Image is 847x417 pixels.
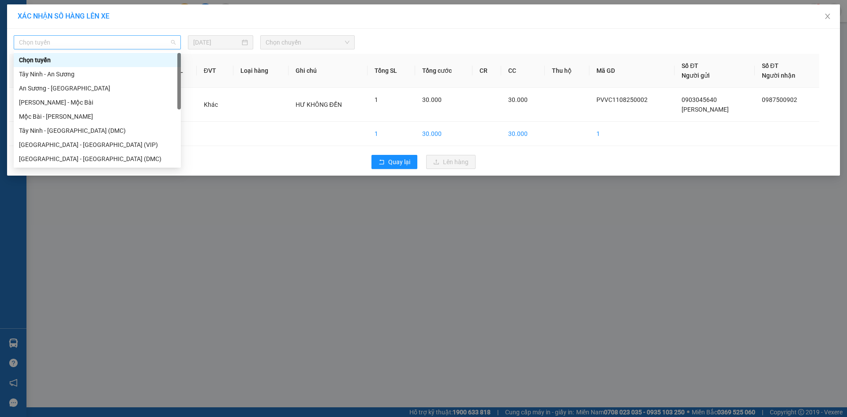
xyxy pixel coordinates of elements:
[9,54,43,88] th: STT
[682,96,717,103] span: 0903045640
[9,88,43,122] td: 1
[197,54,234,88] th: ĐVT
[19,154,176,164] div: [GEOGRAPHIC_DATA] - [GEOGRAPHIC_DATA] (DMC)
[14,124,181,138] div: Tây Ninh - Sài Gòn (DMC)
[233,54,288,88] th: Loại hàng
[14,53,181,67] div: Chọn tuyến
[371,155,417,169] button: rollbackQuay lại
[19,36,176,49] span: Chọn tuyến
[197,88,234,122] td: Khác
[589,122,675,146] td: 1
[14,95,181,109] div: Hồ Chí Minh - Mộc Bài
[379,159,385,166] span: rollback
[762,62,779,69] span: Số ĐT
[508,96,528,103] span: 30.000
[14,138,181,152] div: Sài Gòn - Tây Ninh (VIP)
[19,83,176,93] div: An Sương - [GEOGRAPHIC_DATA]
[18,12,109,20] span: XÁC NHẬN SỐ HÀNG LÊN XE
[266,36,349,49] span: Chọn chuyến
[415,54,472,88] th: Tổng cước
[169,54,197,88] th: SL
[472,54,501,88] th: CR
[19,112,176,121] div: Mộc Bài - [PERSON_NAME]
[545,54,589,88] th: Thu hộ
[596,96,648,103] span: PVVC1108250002
[375,96,378,103] span: 1
[193,38,240,47] input: 12/08/2025
[289,54,367,88] th: Ghi chú
[19,126,176,135] div: Tây Ninh - [GEOGRAPHIC_DATA] (DMC)
[14,67,181,81] div: Tây Ninh - An Sương
[426,155,476,169] button: uploadLên hàng
[815,4,840,29] button: Close
[422,96,442,103] span: 30.000
[367,122,415,146] td: 1
[19,55,176,65] div: Chọn tuyến
[19,69,176,79] div: Tây Ninh - An Sương
[501,122,545,146] td: 30.000
[589,54,675,88] th: Mã GD
[682,106,729,113] span: [PERSON_NAME]
[14,152,181,166] div: Sài Gòn - Tây Ninh (DMC)
[762,72,795,79] span: Người nhận
[415,122,472,146] td: 30.000
[388,157,410,167] span: Quay lại
[296,101,342,108] span: HƯ KHÔNG ĐỀN
[824,13,831,20] span: close
[367,54,415,88] th: Tổng SL
[19,98,176,107] div: [PERSON_NAME] - Mộc Bài
[501,54,545,88] th: CC
[14,81,181,95] div: An Sương - Tây Ninh
[762,96,797,103] span: 0987500902
[14,109,181,124] div: Mộc Bài - Hồ Chí Minh
[682,62,698,69] span: Số ĐT
[682,72,710,79] span: Người gửi
[19,140,176,150] div: [GEOGRAPHIC_DATA] - [GEOGRAPHIC_DATA] (VIP)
